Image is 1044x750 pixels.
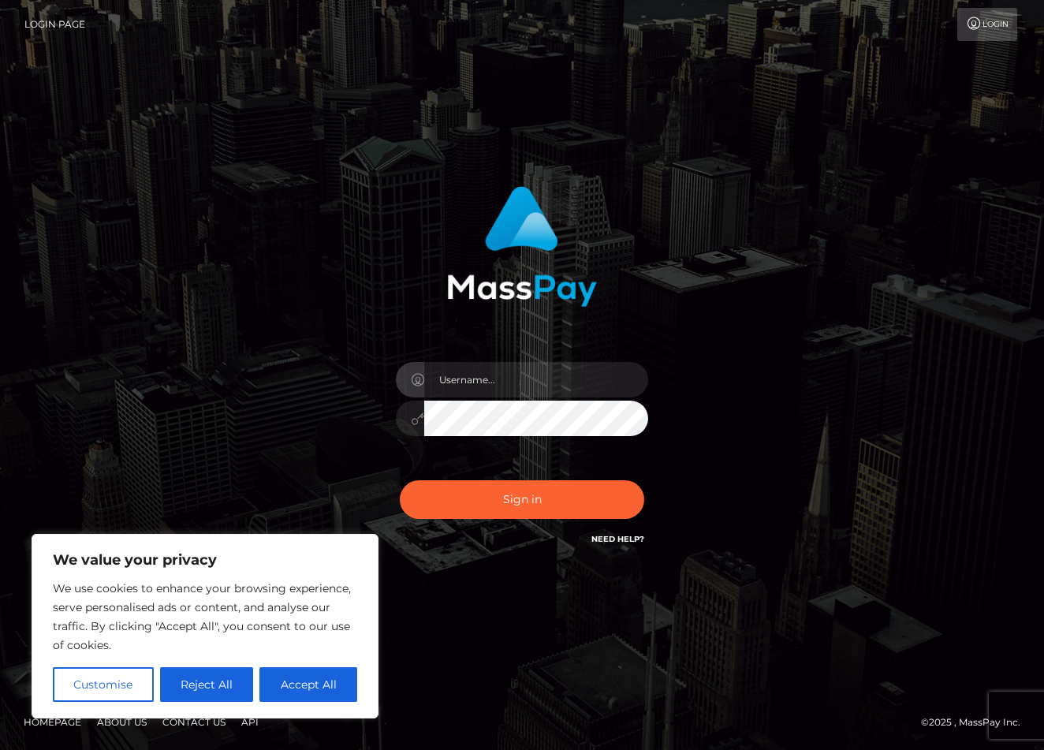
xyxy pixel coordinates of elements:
[921,714,1032,731] div: © 2025 , MassPay Inc.
[591,534,644,544] a: Need Help?
[53,550,357,569] p: We value your privacy
[259,667,357,702] button: Accept All
[160,667,254,702] button: Reject All
[91,710,153,734] a: About Us
[156,710,232,734] a: Contact Us
[53,579,357,655] p: We use cookies to enhance your browsing experience, serve personalised ads or content, and analys...
[424,362,648,397] input: Username...
[447,186,597,307] img: MassPay Login
[17,710,88,734] a: Homepage
[400,480,644,519] button: Sign in
[24,8,85,41] a: Login Page
[235,710,265,734] a: API
[53,667,154,702] button: Customise
[957,8,1017,41] a: Login
[32,534,378,718] div: We value your privacy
